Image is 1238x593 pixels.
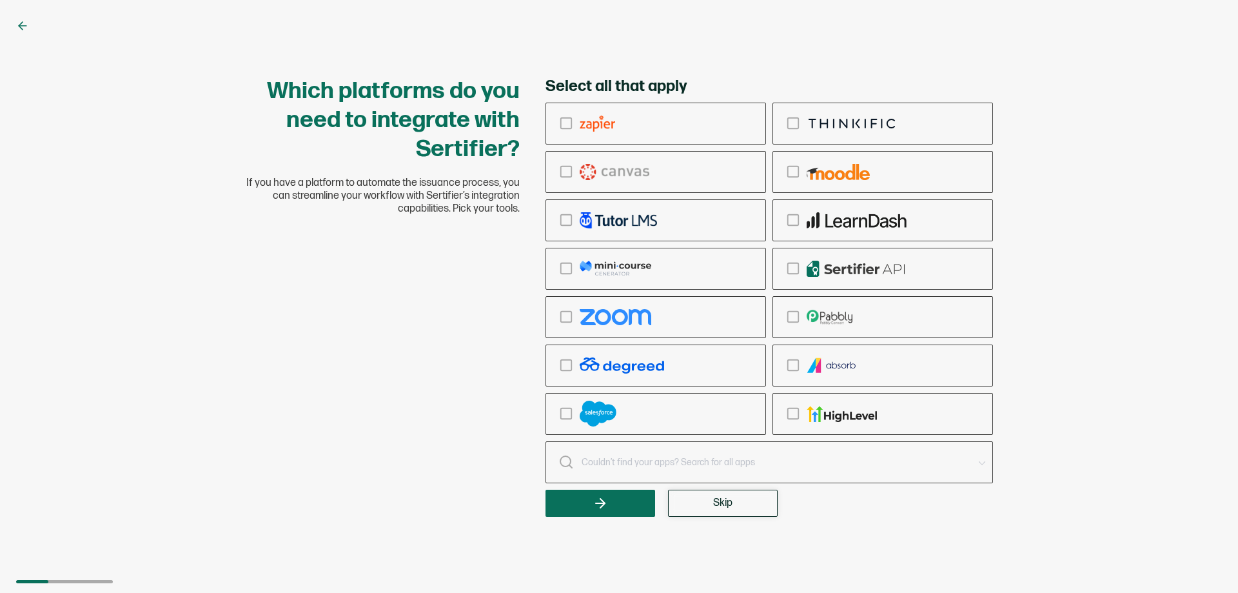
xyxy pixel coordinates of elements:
img: pabbly [807,309,852,325]
img: tutor [580,212,657,228]
button: Skip [668,490,778,517]
img: gohighlevel [807,406,877,422]
iframe: Chat Widget [1174,531,1238,593]
h1: Which platforms do you need to integrate with Sertifier? [245,77,520,164]
img: learndash [807,212,907,228]
img: moodle [807,164,870,180]
img: absorb [807,357,857,374]
img: salesforce [580,401,616,427]
img: thinkific [807,116,898,132]
img: api [807,261,905,277]
input: Couldn’t find your apps? Search for all apps [545,441,993,483]
img: zapier [580,116,615,132]
img: canvas [580,164,649,180]
span: If you have a platform to automate the issuance process, you can streamline your workflow with Se... [245,177,520,216]
img: mcg [580,261,651,277]
img: zoom [580,309,651,325]
div: checkbox-group [545,103,993,435]
img: degreed [580,357,664,374]
span: Skip [713,498,732,508]
span: Select all that apply [545,77,687,96]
